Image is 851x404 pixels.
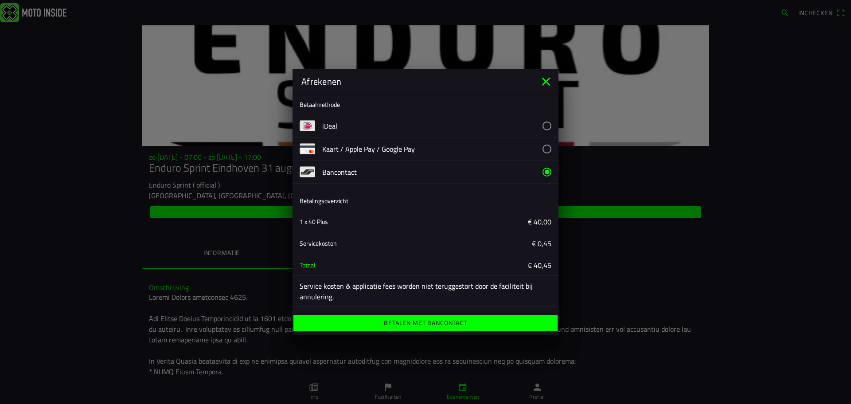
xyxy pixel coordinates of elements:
ion-label: Betaalmethode [300,100,340,109]
ion-label: € 40,00 [433,216,551,227]
ion-title: Afrekenen [293,75,539,88]
ion-label: Betalen met Bancontact [384,320,467,326]
ion-label: € 0,45 [433,238,551,248]
img: payment-bancontact.png [300,164,315,180]
img: payment-card.png [300,141,315,157]
ion-label: Betalingsoverzicht [300,196,348,205]
ion-label: € 40,45 [433,259,551,270]
ion-text: Totaal [300,260,315,269]
ion-label: Service kosten & applicatie fees worden niet teruggestort door de faciliteit bij annulering. [300,281,551,302]
ion-text: Servicekosten [300,238,337,247]
ion-text: 1 x 40 Plus [300,216,328,226]
ion-icon: close [539,75,553,89]
img: payment-ideal.png [300,118,315,133]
